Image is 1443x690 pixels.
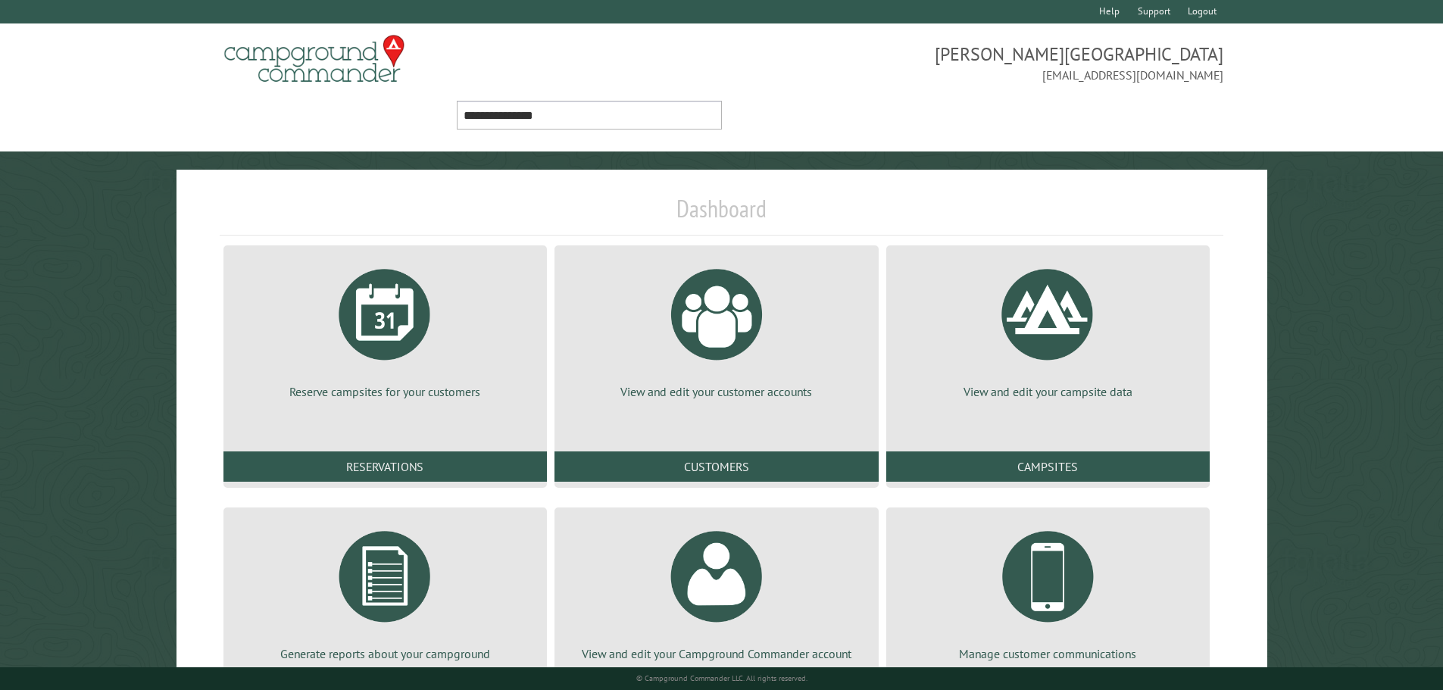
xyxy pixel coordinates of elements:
a: Customers [554,451,878,482]
small: © Campground Commander LLC. All rights reserved. [636,673,807,683]
p: View and edit your customer accounts [573,383,860,400]
h1: Dashboard [220,194,1224,236]
p: Manage customer communications [904,645,1192,662]
p: Generate reports about your campground [242,645,529,662]
span: [PERSON_NAME][GEOGRAPHIC_DATA] [EMAIL_ADDRESS][DOMAIN_NAME] [722,42,1224,84]
p: View and edit your campsite data [904,383,1192,400]
a: Reservations [223,451,547,482]
img: Campground Commander [220,30,409,89]
a: Manage customer communications [904,520,1192,662]
a: Campsites [886,451,1210,482]
p: Reserve campsites for your customers [242,383,529,400]
a: Reserve campsites for your customers [242,258,529,400]
a: View and edit your campsite data [904,258,1192,400]
a: View and edit your customer accounts [573,258,860,400]
p: View and edit your Campground Commander account [573,645,860,662]
a: View and edit your Campground Commander account [573,520,860,662]
a: Generate reports about your campground [242,520,529,662]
